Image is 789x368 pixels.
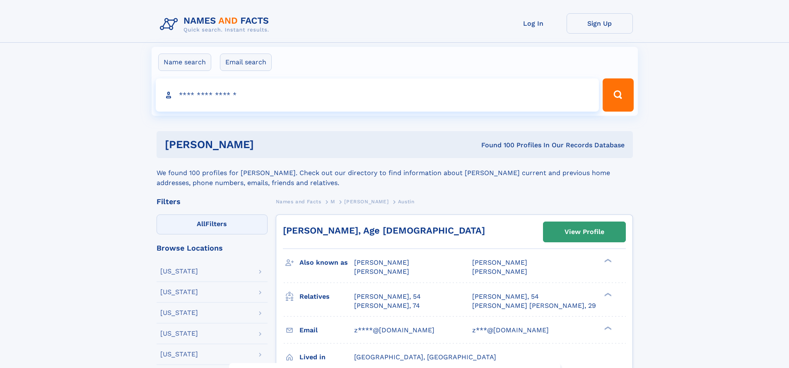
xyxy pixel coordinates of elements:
div: [US_STATE] [160,330,198,337]
div: ❯ [602,325,612,331]
div: ❯ [602,292,612,297]
label: Name search [158,54,211,71]
a: Names and Facts [276,196,321,207]
a: [PERSON_NAME], 74 [354,301,420,310]
a: M [331,196,335,207]
div: [US_STATE] [160,351,198,358]
a: [PERSON_NAME], 54 [472,292,539,301]
span: [PERSON_NAME] [344,199,388,205]
label: Filters [157,214,268,234]
h3: Lived in [299,350,354,364]
div: ❯ [602,258,612,263]
h3: Also known as [299,256,354,270]
img: Logo Names and Facts [157,13,276,36]
span: [PERSON_NAME] [472,268,527,275]
div: [US_STATE] [160,310,198,316]
span: M [331,199,335,205]
h1: [PERSON_NAME] [165,139,368,150]
a: Log In [500,13,567,34]
div: View Profile [565,222,604,241]
button: Search Button [603,78,633,112]
a: [PERSON_NAME] [PERSON_NAME], 29 [472,301,596,310]
a: [PERSON_NAME], Age [DEMOGRAPHIC_DATA] [283,225,485,236]
div: Found 100 Profiles In Our Records Database [367,141,625,150]
div: [US_STATE] [160,289,198,295]
a: [PERSON_NAME] [344,196,388,207]
div: Browse Locations [157,244,268,252]
h3: Email [299,323,354,337]
span: [PERSON_NAME] [354,258,409,266]
div: [US_STATE] [160,268,198,275]
span: [PERSON_NAME] [472,258,527,266]
a: Sign Up [567,13,633,34]
a: [PERSON_NAME], 54 [354,292,421,301]
span: [PERSON_NAME] [354,268,409,275]
a: View Profile [543,222,625,242]
div: Filters [157,198,268,205]
input: search input [156,78,599,112]
span: [GEOGRAPHIC_DATA], [GEOGRAPHIC_DATA] [354,353,496,361]
span: Austin [398,199,415,205]
span: z***@[DOMAIN_NAME] [472,326,549,334]
div: We found 100 profiles for [PERSON_NAME]. Check out our directory to find information about [PERSO... [157,158,633,188]
span: All [197,220,205,228]
label: Email search [220,54,272,71]
h3: Relatives [299,290,354,304]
